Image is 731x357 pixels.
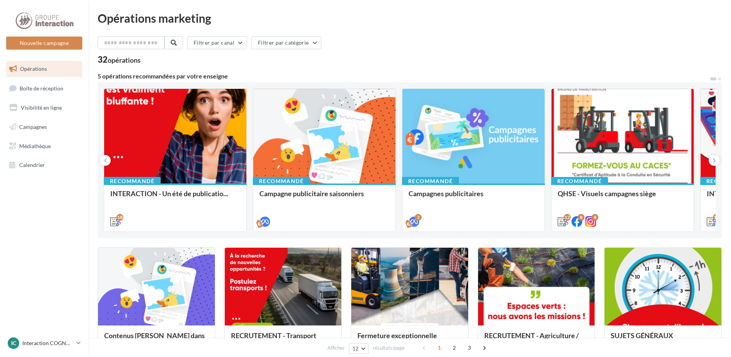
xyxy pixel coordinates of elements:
div: 2 [415,214,422,221]
span: RECRUTEMENT - Transport [231,331,316,340]
span: Campagnes publicitaires [409,189,483,198]
div: Recommandé [551,177,608,185]
span: Campagne publicitaire saisonniers [259,189,364,198]
div: 8 [578,214,585,221]
a: IC Interaction COGNAC [6,336,82,350]
button: 12 [349,343,369,354]
span: QHSE - Visuels campagnes siège [558,189,656,198]
div: Recommandé [402,177,459,185]
span: résultats/page [373,344,405,352]
a: Calendrier [5,157,84,173]
div: Recommandé [104,177,161,185]
span: Campagnes [19,123,47,130]
span: 2 [448,342,460,354]
div: opérations [108,57,141,63]
span: Opérations [20,65,47,72]
span: Fermeture exceptionnelle [357,331,437,340]
div: Recommandé [253,177,310,185]
a: Opérations [5,61,84,77]
span: 3 [463,342,475,354]
span: 1 [433,342,445,354]
span: IC [11,339,16,347]
div: 32 [98,55,141,64]
span: 12 [352,345,359,352]
div: 5 opérations recommandées par votre enseigne [98,73,709,79]
a: Médiathèque [5,138,84,154]
button: Nouvelle campagne [6,37,82,50]
p: Interaction COGNAC [22,339,73,347]
button: Filtrer par catégorie [251,36,321,49]
div: 18 [116,214,123,221]
span: Boîte de réception [20,85,63,91]
div: 8 [591,214,598,221]
a: Boîte de réception [5,80,84,97]
span: Afficher [327,344,345,352]
div: Opérations marketing [98,12,722,24]
div: 12 [564,214,571,221]
span: INTERACTION - Un été de publicatio... [110,189,228,198]
span: Calendrier [19,162,45,168]
a: Campagnes [5,119,84,135]
span: Médiathèque [19,142,51,149]
span: SUJETS GÉNÉRAUX [611,331,673,340]
span: Visibilité en ligne [21,104,62,111]
a: Visibilité en ligne [5,100,84,116]
button: Filtrer par canal [187,36,247,49]
div: 12 [713,214,720,221]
